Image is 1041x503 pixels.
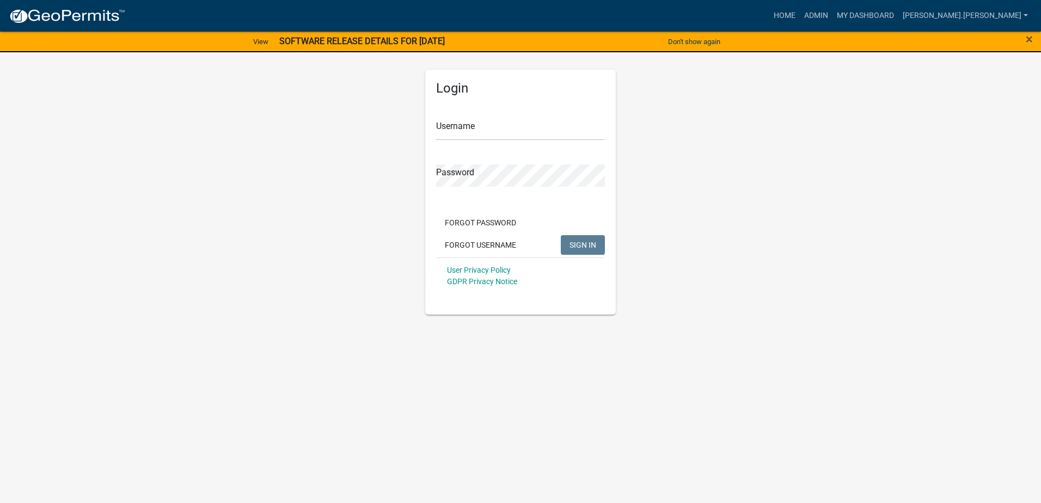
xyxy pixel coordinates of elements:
[436,81,605,96] h5: Login
[898,5,1032,26] a: [PERSON_NAME].[PERSON_NAME]
[447,277,517,286] a: GDPR Privacy Notice
[447,266,511,274] a: User Privacy Policy
[436,213,525,232] button: Forgot Password
[570,240,596,249] span: SIGN IN
[769,5,800,26] a: Home
[1026,33,1033,46] button: Close
[664,33,725,51] button: Don't show again
[436,235,525,255] button: Forgot Username
[561,235,605,255] button: SIGN IN
[1026,32,1033,47] span: ×
[279,36,445,46] strong: SOFTWARE RELEASE DETAILS FOR [DATE]
[249,33,273,51] a: View
[832,5,898,26] a: My Dashboard
[800,5,832,26] a: Admin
